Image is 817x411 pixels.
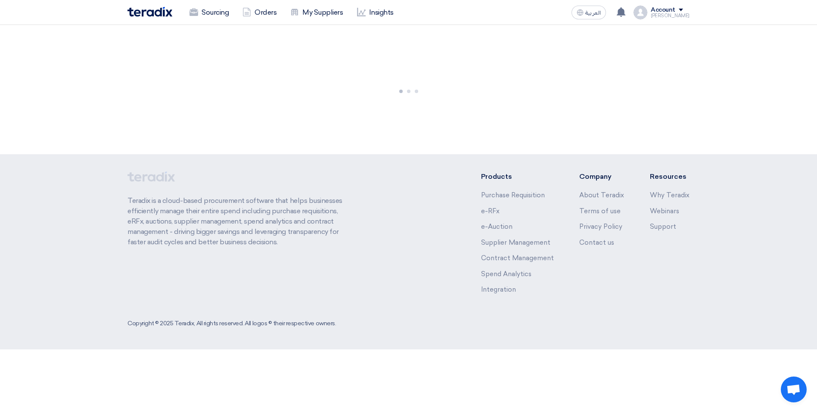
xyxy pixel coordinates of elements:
[650,191,690,199] a: Why Teradix
[651,6,675,14] div: Account
[350,3,401,22] a: Insights
[283,3,350,22] a: My Suppliers
[127,196,352,247] p: Teradix is a cloud-based procurement software that helps businesses efficiently manage their enti...
[127,7,172,17] img: Teradix logo
[579,223,622,230] a: Privacy Policy
[183,3,236,22] a: Sourcing
[481,191,545,199] a: Purchase Requisition
[481,270,531,278] a: Spend Analytics
[585,10,601,16] span: العربية
[579,207,621,215] a: Terms of use
[572,6,606,19] button: العربية
[481,223,513,230] a: e-Auction
[650,223,676,230] a: Support
[481,171,554,182] li: Products
[579,191,624,199] a: About Teradix
[236,3,283,22] a: Orders
[651,13,690,18] div: [PERSON_NAME]
[650,171,690,182] li: Resources
[650,207,679,215] a: Webinars
[481,286,516,293] a: Integration
[481,239,550,246] a: Supplier Management
[781,377,807,402] div: Open chat
[127,319,336,328] div: Copyright © 2025 Teradix, All rights reserved. All logos © their respective owners.
[579,239,614,246] a: Contact us
[481,254,554,262] a: Contract Management
[579,171,624,182] li: Company
[634,6,647,19] img: profile_test.png
[481,207,500,215] a: e-RFx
